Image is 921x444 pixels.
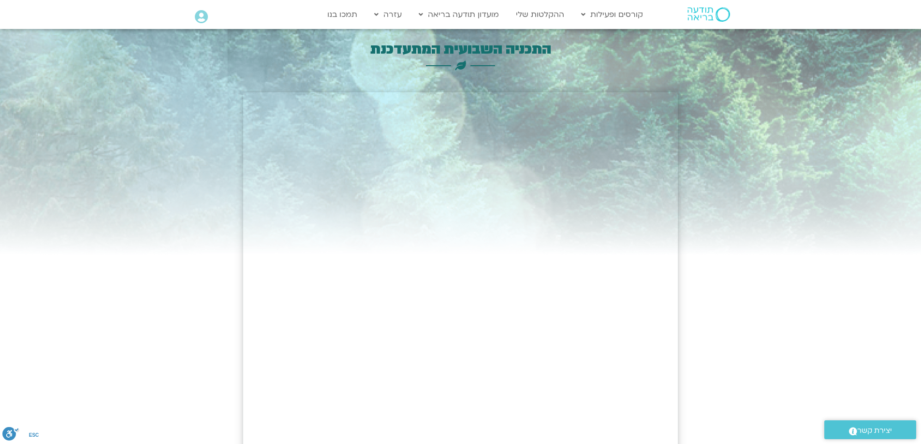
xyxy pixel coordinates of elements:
span: יצירת קשר [857,424,892,437]
a: תמכו בנו [322,5,362,24]
h3: התכניה השבועית המתעדכנת [243,40,678,58]
a: קורסים ופעילות [576,5,648,24]
img: תודעה בריאה [687,7,730,22]
a: יצירת קשר [824,420,916,439]
a: עזרה [369,5,407,24]
a: מועדון תודעה בריאה [414,5,504,24]
a: ההקלטות שלי [511,5,569,24]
